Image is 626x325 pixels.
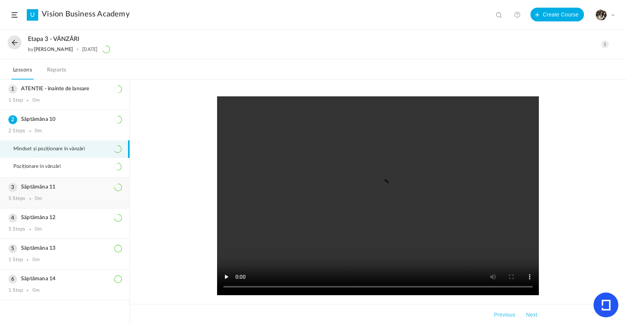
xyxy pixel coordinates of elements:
[596,10,607,20] img: tempimagehs7pti.png
[8,288,23,294] div: 1 Step
[8,184,121,190] h3: Săptămâna 11
[45,65,68,80] a: Reports
[8,226,25,232] div: 5 Steps
[13,164,70,170] span: Poziționare în vânzări
[35,128,42,134] div: 0m
[8,214,121,221] h3: Săptămâna 12
[27,9,38,21] a: U
[8,276,121,282] h3: Săptămana 14
[530,8,584,21] button: Create Course
[8,97,23,104] div: 1 Step
[28,47,73,52] div: by
[11,65,34,80] a: Lessons
[524,310,539,319] button: Next
[82,47,97,52] div: [DATE]
[28,36,79,43] span: Etapa 3 - VÂNZĂRI
[8,196,25,202] div: 5 Steps
[32,97,40,104] div: 0m
[8,116,121,123] h3: Săptămâna 10
[34,46,73,52] a: [PERSON_NAME]
[42,10,130,19] a: Vision Business Academy
[35,196,42,202] div: 0m
[8,257,23,263] div: 1 Step
[8,128,25,134] div: 2 Steps
[8,245,121,252] h3: Săptămâna 13
[32,257,40,263] div: 0m
[32,288,40,294] div: 0m
[13,146,95,152] span: Mindset și poziționare în vânzări
[35,226,42,232] div: 0m
[8,86,121,92] h3: ATENȚIE - înainte de lansare
[492,310,517,319] button: Previous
